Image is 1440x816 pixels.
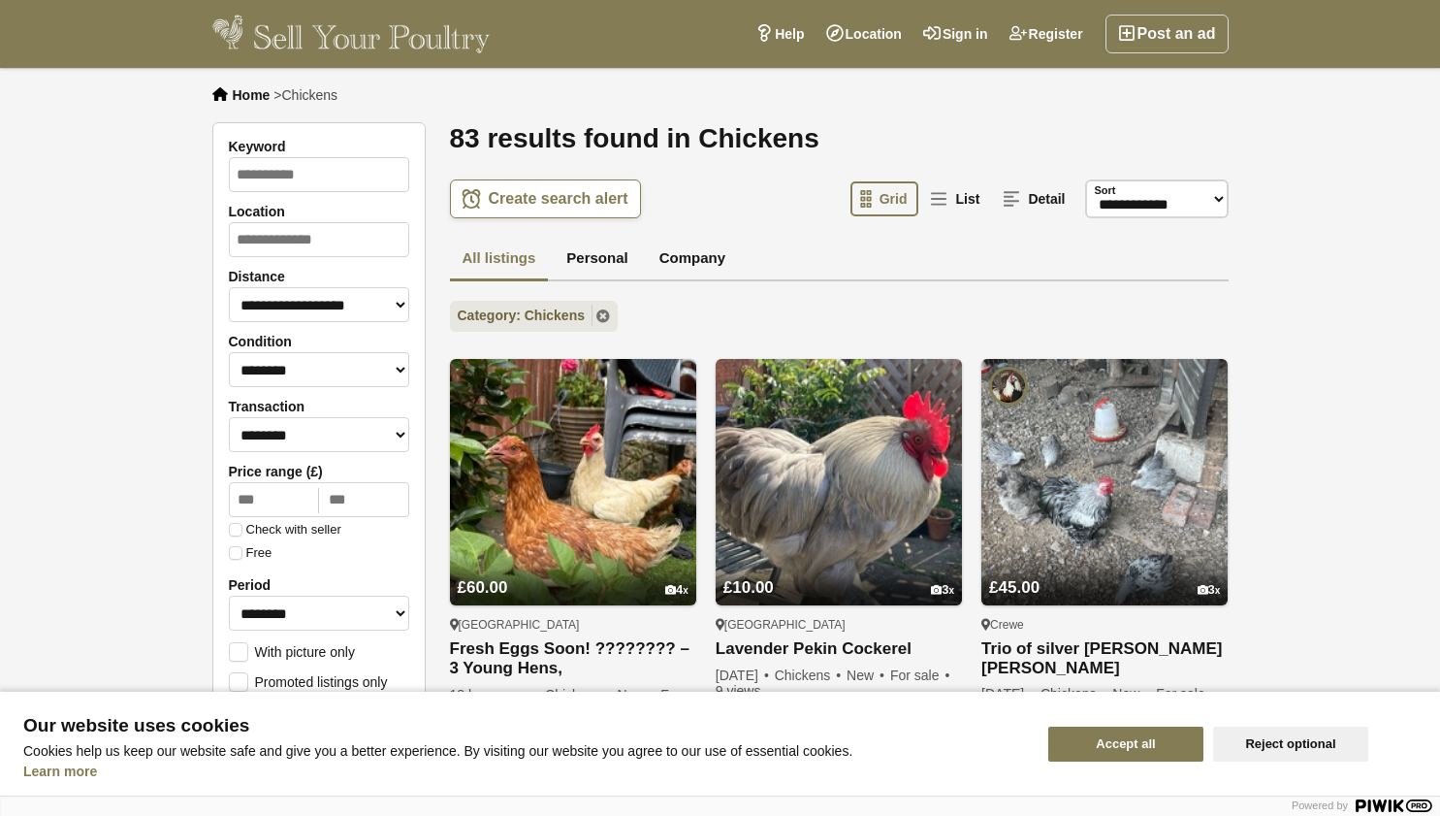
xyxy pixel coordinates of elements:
label: Distance [229,269,409,284]
span: 9 views [716,683,761,699]
label: Keyword [229,139,409,154]
a: Sign in [912,15,999,53]
span: Our website uses cookies [23,716,1025,735]
img: Trio of silver partridge pekins [981,359,1228,605]
span: New [847,668,886,683]
span: £45.00 [989,578,1040,597]
li: > [273,87,337,103]
span: Powered by [1292,800,1348,811]
span: £10.00 [723,578,774,597]
span: For sale [890,668,951,683]
span: [DATE] [716,668,771,683]
span: New [1112,686,1152,702]
a: Lavender Pekin Cockerel [716,639,962,660]
a: Post an ad [1105,15,1229,53]
span: £60.00 [458,578,508,597]
span: Chickens [545,687,614,702]
span: Chickens [775,668,844,683]
label: With picture only [229,642,355,660]
label: Promoted listings only [229,672,388,690]
span: List [955,191,979,207]
label: Sort [1095,182,1116,199]
a: Help [745,15,815,53]
a: £10.00 3 [716,541,962,605]
span: Create search alert [489,189,628,209]
label: Price range (£) [229,464,409,479]
label: Location [229,204,409,219]
div: [GEOGRAPHIC_DATA] [716,617,962,633]
label: Condition [229,334,409,349]
span: [DATE] [981,686,1037,702]
img: Lavender Pekin Cockerel [716,359,962,605]
span: Chickens [1040,686,1109,702]
img: Fresh Eggs Soon! ???????? – 3 Young Hens, 3 Months Old + Free Transport Cage – £60 [450,359,696,605]
a: Company [647,238,738,282]
button: Accept all [1048,727,1203,762]
a: All listings [450,238,549,282]
a: Create search alert [450,180,641,218]
a: Grid [850,181,919,216]
a: Home [233,87,271,103]
button: Reject optional [1213,727,1368,762]
a: Category: Chickens [450,301,618,332]
a: Detail [993,181,1076,216]
label: Free [229,546,272,560]
label: Check with seller [229,523,341,537]
p: Cookies help us keep our website safe and give you a better experience. By visiting our website y... [23,743,1025,759]
div: 4 [665,583,688,598]
span: Chickens [281,87,337,103]
h1: 83 results found in Chickens [450,122,1229,155]
a: Trio of silver [PERSON_NAME] [PERSON_NAME] [981,639,1228,678]
span: 18 hours ago [450,687,542,702]
div: [GEOGRAPHIC_DATA] [450,617,696,633]
div: 3 [1198,583,1221,598]
span: Detail [1028,191,1065,207]
a: List [920,181,991,216]
span: For sale [1156,686,1217,702]
a: Fresh Eggs Soon! ???????? – 3 Young Hens, [DEMOGRAPHIC_DATA] + Free Transport Cage – £60 [450,639,696,679]
a: £45.00 3 [981,541,1228,605]
span: New [617,687,656,702]
img: Sell Your Poultry [212,15,491,53]
img: The Bull Pen [989,367,1028,406]
div: 3 [931,583,954,598]
a: Personal [554,238,640,282]
a: Location [816,15,912,53]
span: Grid [880,191,908,207]
div: Crewe [981,617,1228,633]
a: £60.00 4 [450,541,696,605]
label: Transaction [229,399,409,414]
a: Register [999,15,1094,53]
label: Period [229,577,409,593]
a: Learn more [23,764,97,779]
